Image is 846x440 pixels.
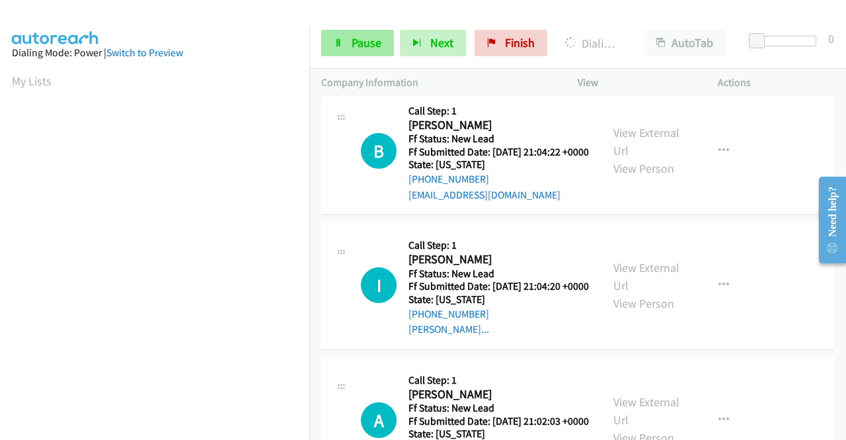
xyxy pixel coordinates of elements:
[408,118,585,133] h2: [PERSON_NAME]
[361,402,397,438] h1: A
[408,189,560,201] a: [EMAIL_ADDRESS][DOMAIN_NAME]
[578,75,694,91] p: View
[644,30,726,56] button: AutoTab
[505,35,535,50] span: Finish
[400,30,466,56] button: Next
[475,30,547,56] a: Finish
[408,105,589,118] h5: Call Step: 1
[408,146,589,159] h5: Ff Submitted Date: [DATE] 21:04:22 +0000
[361,402,397,438] div: The call is yet to be attempted
[12,73,52,89] a: My Lists
[321,75,554,91] p: Company Information
[408,402,589,415] h5: Ff Status: New Lead
[352,35,381,50] span: Pause
[408,158,589,171] h5: State: [US_STATE]
[613,394,679,427] a: View External Url
[613,125,679,158] a: View External Url
[408,293,589,306] h5: State: [US_STATE]
[718,75,834,91] p: Actions
[106,46,183,59] a: Switch to Preview
[361,267,397,303] div: The call is yet to be attempted
[408,374,589,387] h5: Call Step: 1
[408,308,489,320] a: [PHONE_NUMBER]
[408,173,489,185] a: [PHONE_NUMBER]
[755,36,816,46] div: Delay between calls (in seconds)
[565,34,620,52] p: Dialing [PERSON_NAME]
[361,267,397,303] h1: I
[408,323,489,335] a: [PERSON_NAME]...
[408,280,589,293] h5: Ff Submitted Date: [DATE] 21:04:20 +0000
[321,30,394,56] a: Pause
[430,35,453,50] span: Next
[361,133,397,169] h1: B
[408,239,589,252] h5: Call Step: 1
[408,267,589,281] h5: Ff Status: New Lead
[828,30,834,48] div: 0
[613,296,674,311] a: View Person
[808,167,846,273] iframe: Resource Center
[408,387,589,402] h2: [PERSON_NAME]
[408,415,589,428] h5: Ff Submitted Date: [DATE] 21:02:03 +0000
[408,132,589,146] h5: Ff Status: New Lead
[408,252,589,267] h2: [PERSON_NAME]
[613,260,679,293] a: View External Url
[12,45,297,61] div: Dialing Mode: Power |
[613,161,674,176] a: View Person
